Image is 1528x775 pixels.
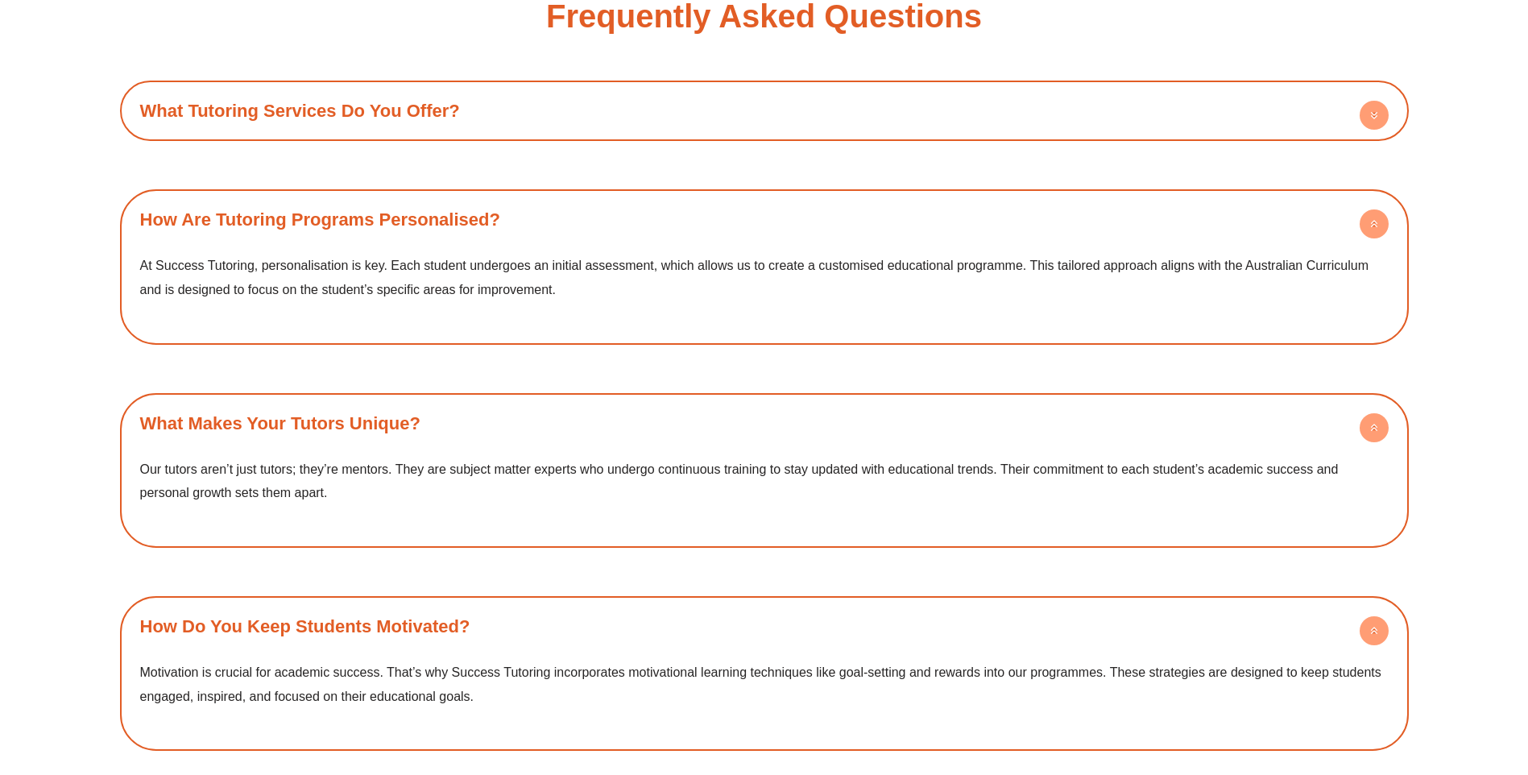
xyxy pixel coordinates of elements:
[140,462,1339,500] span: Our tutors aren’t just tutors; they’re mentors. They are subject matter experts who undergo conti...
[140,259,1369,296] span: At Success Tutoring, personalisation is key. Each student undergoes an initial assessment, which ...
[1260,593,1528,775] iframe: Chat Widget
[128,649,1401,743] div: How Do You Keep Students Motivated?
[128,89,1401,133] div: What Tutoring Services Do You Offer?
[128,401,1401,446] div: What Makes Your Tutors Unique?
[140,665,1381,703] span: Motivation is crucial for academic success. That’s why Success Tutoring incorporates motivational...
[140,616,470,636] a: How Do You Keep Students Motivated?
[128,242,1401,336] div: How Are Tutoring Programs Personalised?
[128,446,1401,540] div: What Makes Your Tutors Unique?
[140,413,420,433] a: What Makes Your Tutors Unique?
[140,209,500,230] a: How Are Tutoring Programs Personalised?
[128,604,1401,649] div: How Do You Keep Students Motivated?
[140,101,460,121] a: What Tutoring Services Do You Offer?
[128,197,1401,242] div: How Are Tutoring Programs Personalised?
